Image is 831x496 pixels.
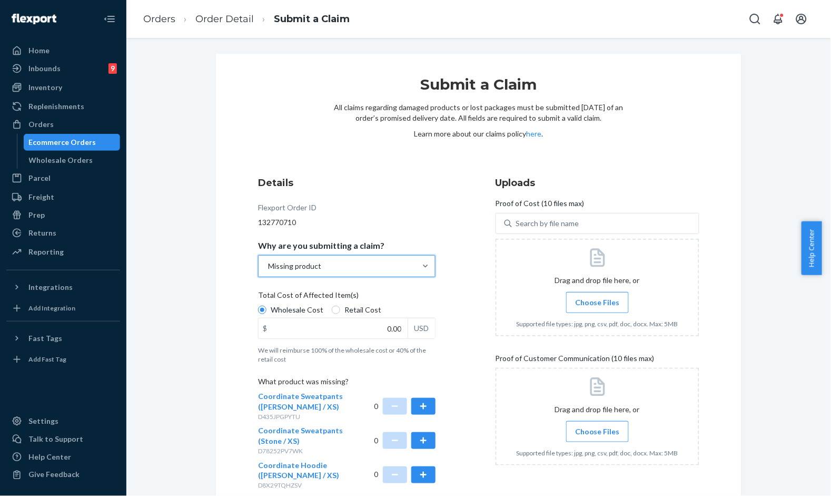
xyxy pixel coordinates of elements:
[6,225,120,241] a: Returns
[6,330,120,347] button: Fast Tags
[408,318,435,338] div: USD
[496,353,655,368] span: Proof of Customer Communication (10 files max)
[6,413,120,430] a: Settings
[28,119,54,130] div: Orders
[28,282,73,293] div: Integrations
[768,8,789,30] button: Open notifications
[28,63,61,74] div: Inbounds
[258,202,316,217] div: Flexport Order ID
[258,446,347,455] p: D78252PV7WK
[28,101,84,112] div: Replenishments
[12,14,56,24] img: Flexport logo
[6,79,120,96] a: Inventory
[6,116,120,133] a: Orders
[28,416,58,426] div: Settings
[28,173,51,183] div: Parcel
[334,129,624,139] p: Learn more about our claims policy .
[527,129,542,138] a: here
[28,470,80,480] div: Give Feedback
[24,134,121,151] a: Ecommerce Orders
[496,198,585,213] span: Proof of Cost (10 files max)
[791,8,812,30] button: Open account menu
[802,221,822,275] button: Help Center
[24,152,121,169] a: Wholesale Orders
[274,13,350,25] a: Submit a Claim
[6,189,120,206] a: Freight
[258,412,347,421] p: D435JPGPYTU
[28,452,71,462] div: Help Center
[6,279,120,296] button: Integrations
[28,210,45,220] div: Prep
[334,102,624,123] p: All claims regarding damaged products or lost packages must be submitted [DATE] of an order’s pro...
[332,306,340,314] input: Retail Cost
[195,13,254,25] a: Order Detail
[108,63,117,74] div: 9
[29,137,96,148] div: Ecommerce Orders
[258,176,436,190] h3: Details
[268,261,321,271] div: Missing product
[28,434,83,444] div: Talk to Support
[344,305,381,315] span: Retail Cost
[28,304,75,313] div: Add Integration
[6,300,120,317] a: Add Integration
[28,82,62,93] div: Inventory
[143,13,175,25] a: Orders
[258,240,384,251] p: Why are you submitting a claim?
[135,4,358,35] ol: breadcrumbs
[28,247,64,257] div: Reporting
[258,217,436,228] div: 132770710
[6,351,120,368] a: Add Fast Tag
[28,355,66,364] div: Add Fast Tag
[496,176,699,190] h3: Uploads
[258,426,343,445] span: Coordinate Sweatpants (Stone / XS)
[6,431,120,448] a: Talk to Support
[374,425,436,455] div: 0
[6,244,120,260] a: Reporting
[334,75,624,102] h1: Submit a Claim
[6,466,120,483] button: Give Feedback
[6,170,120,187] a: Parcel
[575,426,620,437] span: Choose Files
[374,391,436,421] div: 0
[258,376,436,391] p: What product was missing?
[99,8,120,30] button: Close Navigation
[575,297,620,308] span: Choose Files
[374,460,436,490] div: 0
[259,318,408,338] input: $USD
[258,306,266,314] input: Wholesale Cost
[271,305,323,315] span: Wholesale Cost
[258,461,339,480] span: Coordinate Hoodie ([PERSON_NAME] / XS)
[28,228,56,238] div: Returns
[29,155,93,166] div: Wholesale Orders
[28,333,62,344] div: Fast Tags
[6,207,120,223] a: Prep
[259,318,271,338] div: $
[6,42,120,59] a: Home
[745,8,766,30] button: Open Search Box
[28,192,54,202] div: Freight
[28,45,50,56] div: Home
[258,346,436,364] p: We will reimburse 100% of the wholesale cost or 40% of the retail cost
[258,481,347,490] p: D8X29TQHZSV
[258,290,359,305] span: Total Cost of Affected Item(s)
[6,60,120,77] a: Inbounds9
[6,449,120,465] a: Help Center
[258,392,343,411] span: Coordinate Sweatpants ([PERSON_NAME] / XS)
[6,98,120,115] a: Replenishments
[516,218,579,229] div: Search by file name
